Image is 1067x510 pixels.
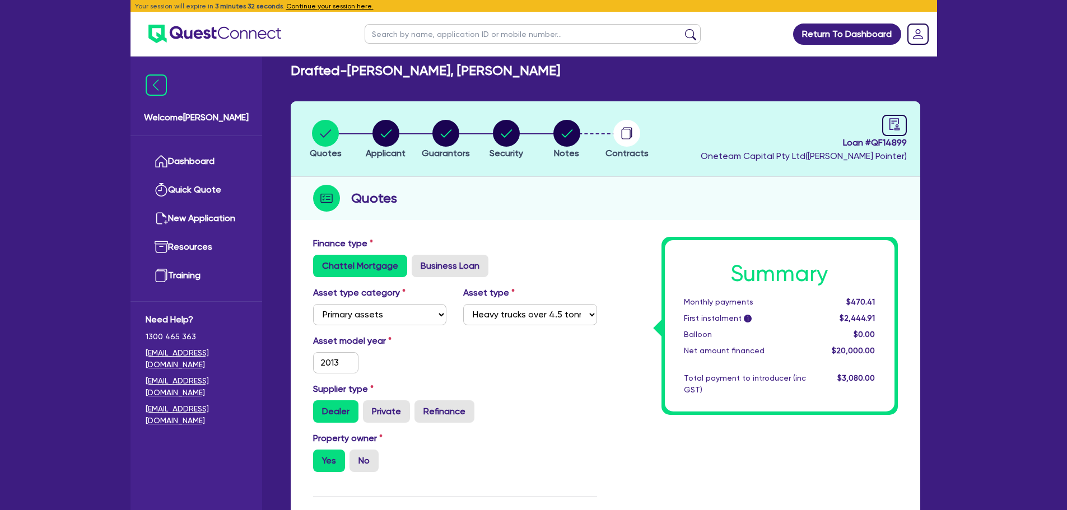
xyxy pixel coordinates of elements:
[675,329,814,340] div: Balloon
[305,334,455,348] label: Asset model year
[553,119,581,161] button: Notes
[313,382,374,396] label: Supplier type
[155,269,168,282] img: training
[903,20,933,49] a: Dropdown toggle
[309,119,342,161] button: Quotes
[490,148,523,158] span: Security
[363,400,410,423] label: Private
[146,347,247,371] a: [EMAIL_ADDRESS][DOMAIN_NAME]
[215,2,283,10] span: 3 minutes 32 seconds
[605,148,649,158] span: Contracts
[365,119,406,161] button: Applicant
[146,74,167,96] img: icon-menu-close
[365,24,701,44] input: Search by name, application ID or mobile number...
[313,185,340,212] img: step-icon
[146,375,247,399] a: [EMAIL_ADDRESS][DOMAIN_NAME]
[422,148,470,158] span: Guarantors
[155,240,168,254] img: resources
[675,372,814,396] div: Total payment to introducer (inc GST)
[291,63,560,79] h2: Drafted - [PERSON_NAME], [PERSON_NAME]
[489,119,524,161] button: Security
[882,115,907,136] a: audit
[832,346,875,355] span: $20,000.00
[840,314,875,322] span: $2,444.91
[888,118,901,130] span: audit
[146,403,247,427] a: [EMAIL_ADDRESS][DOMAIN_NAME]
[155,183,168,196] img: quick-quote
[837,373,875,382] span: $3,080.00
[366,148,406,158] span: Applicant
[675,296,814,308] div: Monthly payments
[744,315,752,322] span: i
[146,313,247,326] span: Need Help?
[675,312,814,324] div: First instalment
[605,119,649,161] button: Contracts
[144,111,249,124] span: Welcome [PERSON_NAME]
[701,136,907,149] span: Loan # QF14899
[313,400,358,423] label: Dealer
[463,286,515,300] label: Asset type
[412,255,488,277] label: Business Loan
[146,331,247,343] span: 1300 465 363
[421,119,470,161] button: Guarantors
[554,148,579,158] span: Notes
[313,237,373,250] label: Finance type
[701,151,907,161] span: Oneteam Capital Pty Ltd ( [PERSON_NAME] Pointer )
[313,286,406,300] label: Asset type category
[675,345,814,357] div: Net amount financed
[350,450,379,472] label: No
[146,204,247,233] a: New Application
[414,400,474,423] label: Refinance
[313,450,345,472] label: Yes
[313,432,383,445] label: Property owner
[146,147,247,176] a: Dashboard
[351,188,397,208] h2: Quotes
[854,330,875,339] span: $0.00
[146,233,247,261] a: Resources
[146,176,247,204] a: Quick Quote
[684,260,875,287] h1: Summary
[146,261,247,290] a: Training
[155,212,168,225] img: new-application
[313,255,407,277] label: Chattel Mortgage
[846,297,875,306] span: $470.41
[310,148,342,158] span: Quotes
[148,25,281,43] img: quest-connect-logo-blue
[793,24,901,45] a: Return To Dashboard
[286,1,374,11] button: Continue your session here.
